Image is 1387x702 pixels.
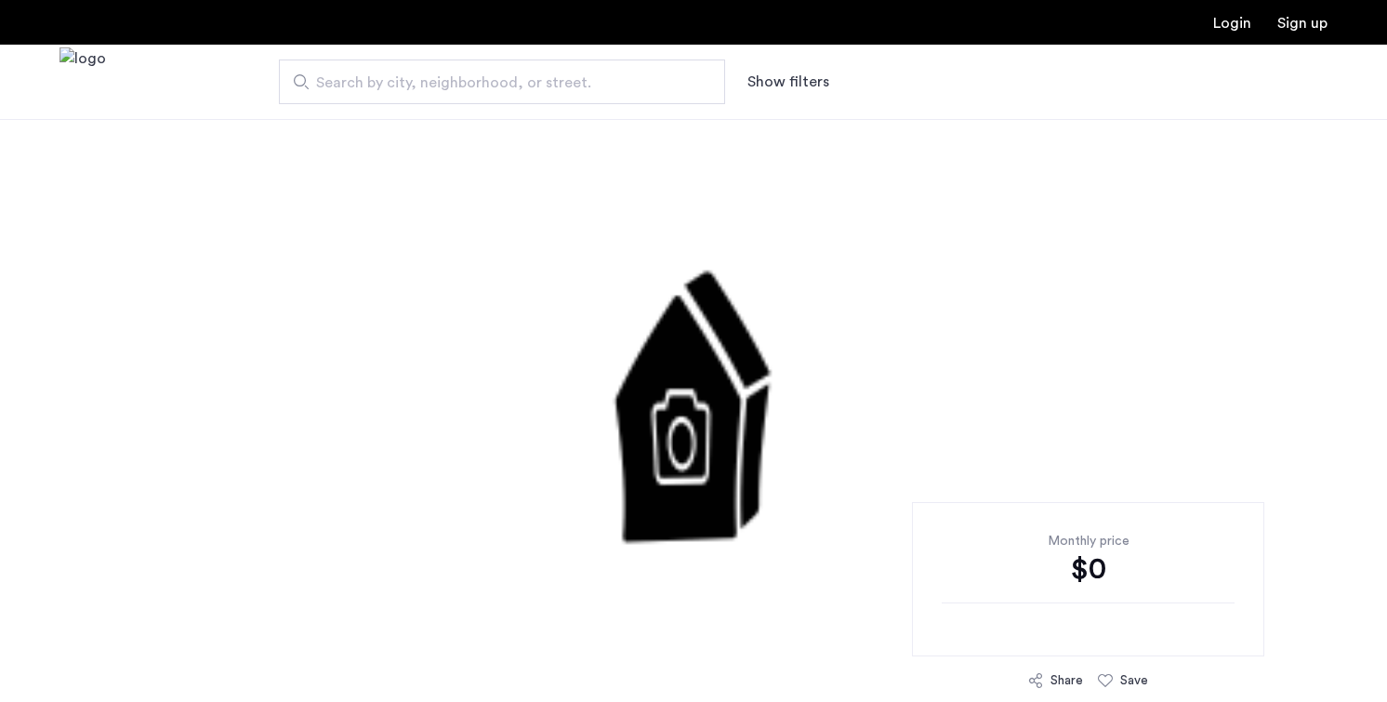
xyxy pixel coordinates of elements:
iframe: chat widget [1309,628,1368,683]
img: logo [59,47,106,117]
span: Search by city, neighborhood, or street. [316,72,673,94]
input: Apartment Search [279,60,725,104]
div: Monthly price [942,532,1235,550]
a: Login [1213,16,1251,31]
div: $0 [942,550,1235,588]
div: Save [1120,671,1148,690]
div: Share [1050,671,1083,690]
img: 2.gif [250,119,1138,677]
a: Cazamio Logo [59,47,106,117]
a: Registration [1277,16,1328,31]
button: Show or hide filters [747,71,829,93]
